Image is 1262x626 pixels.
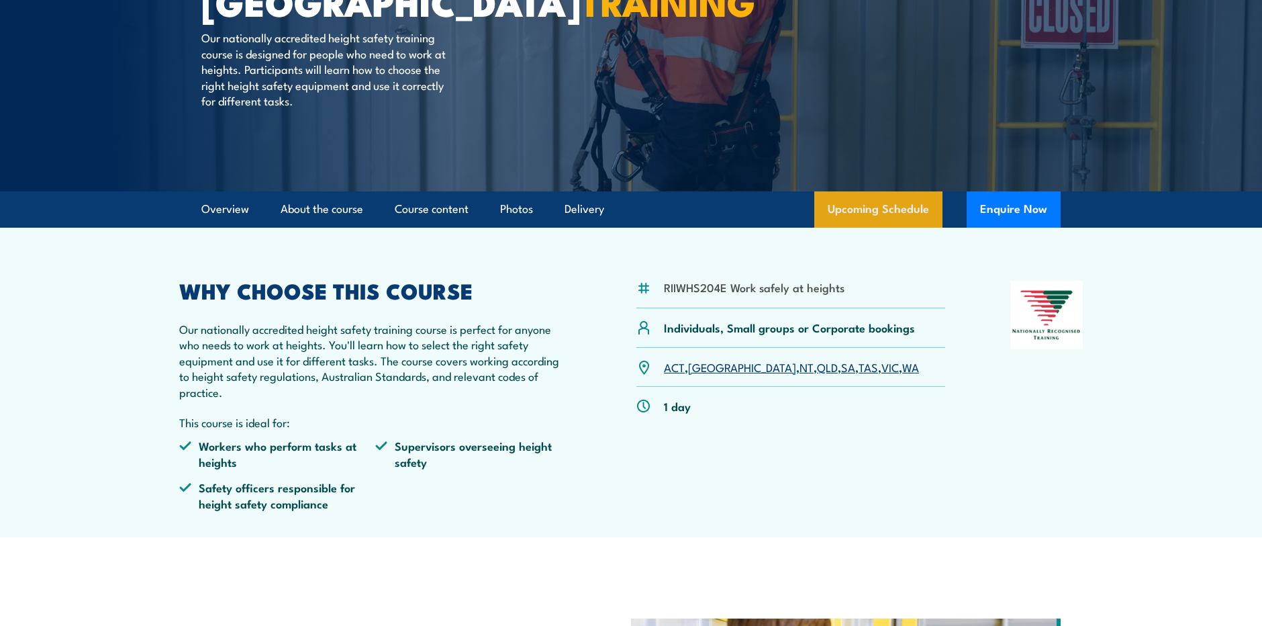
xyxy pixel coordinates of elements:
p: Our nationally accredited height safety training course is perfect for anyone who needs to work a... [179,321,571,400]
a: Photos [500,191,533,227]
a: QLD [817,359,838,375]
li: RIIWHS204E Work safely at heights [664,279,844,295]
li: Workers who perform tasks at heights [179,438,375,469]
p: , , , , , , , [664,359,919,375]
p: Individuals, Small groups or Corporate bookings [664,320,915,335]
h2: WHY CHOOSE THIS COURSE [179,281,571,300]
p: 1 day [664,398,691,414]
a: Overview [201,191,249,227]
a: Course content [395,191,469,227]
a: ACT [664,359,685,375]
a: TAS [859,359,878,375]
img: Nationally Recognised Training logo. [1010,281,1083,349]
p: Our nationally accredited height safety training course is designed for people who need to work a... [201,30,446,108]
a: VIC [881,359,899,375]
p: This course is ideal for: [179,414,571,430]
a: [GEOGRAPHIC_DATA] [688,359,796,375]
a: Delivery [565,191,604,227]
li: Safety officers responsible for height safety compliance [179,480,375,511]
a: WA [902,359,919,375]
a: NT [799,359,814,375]
li: Supervisors overseeing height safety [375,438,571,469]
a: Upcoming Schedule [814,191,942,228]
button: Enquire Now [967,191,1061,228]
a: SA [841,359,855,375]
a: About the course [281,191,363,227]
